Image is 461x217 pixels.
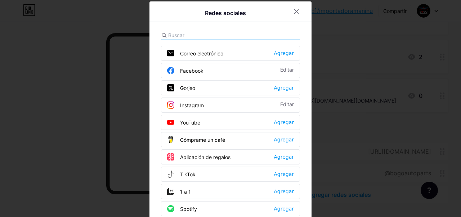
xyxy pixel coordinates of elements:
font: Redes sociales [205,9,246,17]
font: 1 a 1 [180,189,191,195]
font: Agregar [274,206,294,212]
font: Agregar [274,85,294,91]
font: Instagram [180,102,204,108]
font: Spotify [180,206,197,212]
font: YouTube [180,119,200,126]
font: Agregar [274,171,294,177]
font: Gorjeo [180,85,195,91]
font: Agregar [274,154,294,160]
font: Agregar [274,119,294,125]
font: TikTok [180,171,196,177]
font: Agregar [274,189,294,194]
input: Buscar [168,31,248,39]
font: Cómprame un café [180,137,225,143]
font: Agregar [274,50,294,56]
font: Agregar [274,137,294,143]
font: Correo electrónico [180,50,223,56]
font: Editar [280,67,294,73]
font: Facebook [180,68,203,74]
font: Aplicación de regalos [180,154,230,160]
font: Editar [280,101,294,107]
